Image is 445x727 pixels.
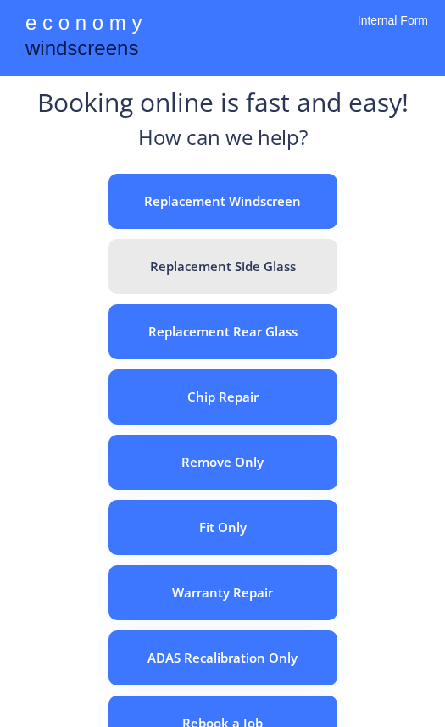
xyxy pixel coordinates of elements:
[25,34,138,67] div: windscreens
[37,85,409,123] div: Booking online is fast and easy!
[108,239,337,294] button: Replacement Side Glass
[108,500,337,555] button: Fit Only
[25,8,142,41] div: e c o n o m y
[108,174,337,229] button: Replacement Windscreen
[108,565,337,620] button: Warranty Repair
[108,304,337,359] button: Replacement Rear Glass
[108,435,337,490] button: Remove Only
[138,123,308,161] div: How can we help?
[358,13,428,51] div: Internal Form
[108,630,337,685] button: ADAS Recalibration Only
[108,369,337,425] button: Chip Repair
